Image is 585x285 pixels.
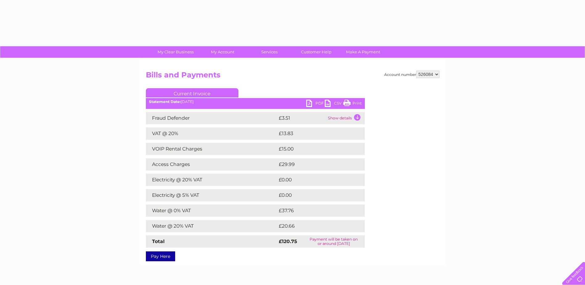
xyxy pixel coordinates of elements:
a: Make A Payment [338,46,389,58]
a: Print [343,100,362,109]
a: PDF [306,100,325,109]
a: CSV [325,100,343,109]
a: My Account [197,46,248,58]
a: Current Invoice [146,88,238,97]
td: Electricity @ 20% VAT [146,174,277,186]
a: Pay Here [146,251,175,261]
td: VAT @ 20% [146,127,277,140]
a: My Clear Business [150,46,201,58]
td: £29.99 [277,158,353,171]
td: £13.83 [277,127,352,140]
td: Water @ 0% VAT [146,204,277,217]
td: £3.51 [277,112,326,124]
td: Electricity @ 5% VAT [146,189,277,201]
strong: Total [152,238,165,244]
td: £0.00 [277,189,351,201]
h2: Bills and Payments [146,71,439,82]
a: Services [244,46,295,58]
div: [DATE] [146,100,365,104]
div: Account number [384,71,439,78]
td: Show details [326,112,365,124]
td: £37.76 [277,204,352,217]
td: £0.00 [277,174,351,186]
td: Payment will be taken on or around [DATE] [303,235,365,248]
td: £20.66 [277,220,353,232]
td: £15.00 [277,143,352,155]
td: Access Charges [146,158,277,171]
td: VOIP Rental Charges [146,143,277,155]
a: Customer Help [291,46,342,58]
strong: £120.75 [279,238,297,244]
b: Statement Date: [149,99,181,104]
td: Fraud Defender [146,112,277,124]
td: Water @ 20% VAT [146,220,277,232]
